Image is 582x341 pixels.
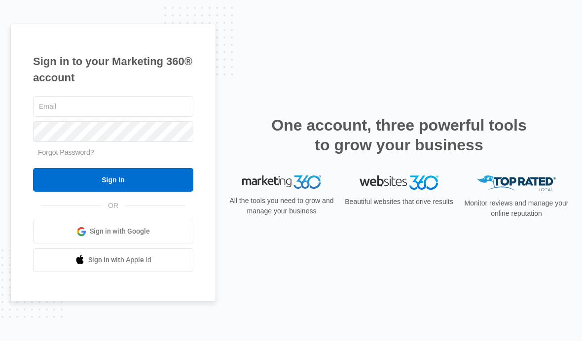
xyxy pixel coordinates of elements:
[461,198,572,219] p: Monitor reviews and manage your online reputation
[242,175,321,189] img: Marketing 360
[101,201,125,211] span: OR
[90,226,150,237] span: Sign in with Google
[360,175,438,190] img: Websites 360
[477,175,556,192] img: Top Rated Local
[38,148,94,156] a: Forgot Password?
[344,197,454,207] p: Beautiful websites that drive results
[33,220,193,243] a: Sign in with Google
[33,168,193,192] input: Sign In
[33,53,193,86] h1: Sign in to your Marketing 360® account
[33,96,193,117] input: Email
[268,115,530,155] h2: One account, three powerful tools to grow your business
[226,196,337,216] p: All the tools you need to grow and manage your business
[88,255,151,265] span: Sign in with Apple Id
[33,248,193,272] a: Sign in with Apple Id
